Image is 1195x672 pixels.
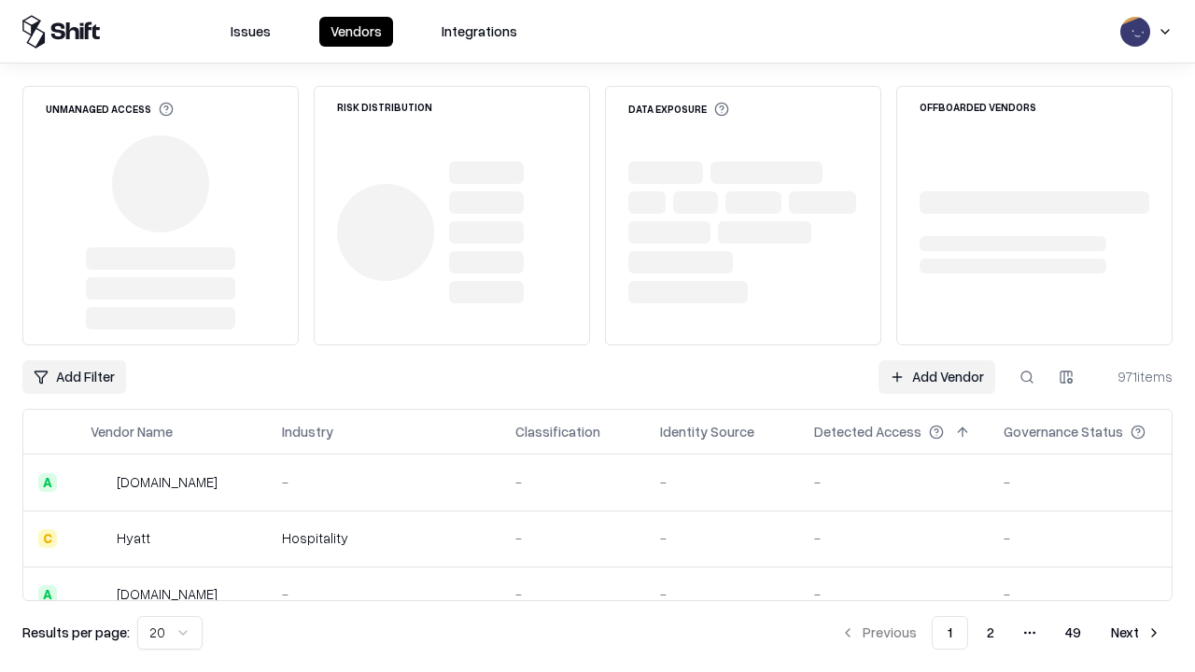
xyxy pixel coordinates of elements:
div: Offboarded Vendors [920,102,1036,112]
div: [DOMAIN_NAME] [117,472,218,492]
div: Unmanaged Access [46,102,174,117]
div: Industry [282,422,333,441]
div: - [660,472,784,492]
img: intrado.com [91,473,109,492]
div: Detected Access [814,422,921,441]
button: 49 [1050,616,1096,650]
div: [DOMAIN_NAME] [117,584,218,604]
div: - [814,472,974,492]
div: C [38,529,57,548]
div: Hyatt [117,528,150,548]
div: - [515,472,630,492]
p: Results per page: [22,623,130,642]
div: Vendor Name [91,422,173,441]
button: Issues [219,17,282,47]
div: - [1004,584,1175,604]
div: - [282,472,485,492]
div: A [38,473,57,492]
div: - [282,584,485,604]
div: - [1004,472,1175,492]
button: Integrations [430,17,528,47]
div: - [660,528,784,548]
div: - [1004,528,1175,548]
div: Risk Distribution [337,102,432,112]
div: Data Exposure [628,102,729,117]
div: Classification [515,422,600,441]
div: - [515,528,630,548]
img: primesec.co.il [91,585,109,604]
button: Add Filter [22,360,126,394]
div: - [515,584,630,604]
button: 2 [972,616,1009,650]
div: - [814,528,974,548]
div: 971 items [1098,367,1173,386]
div: - [660,584,784,604]
div: Governance Status [1004,422,1123,441]
button: Next [1100,616,1173,650]
nav: pagination [829,616,1173,650]
img: Hyatt [91,529,109,548]
div: Hospitality [282,528,485,548]
a: Add Vendor [879,360,995,394]
div: A [38,585,57,604]
div: Identity Source [660,422,754,441]
button: Vendors [319,17,393,47]
div: - [814,584,974,604]
button: 1 [932,616,968,650]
